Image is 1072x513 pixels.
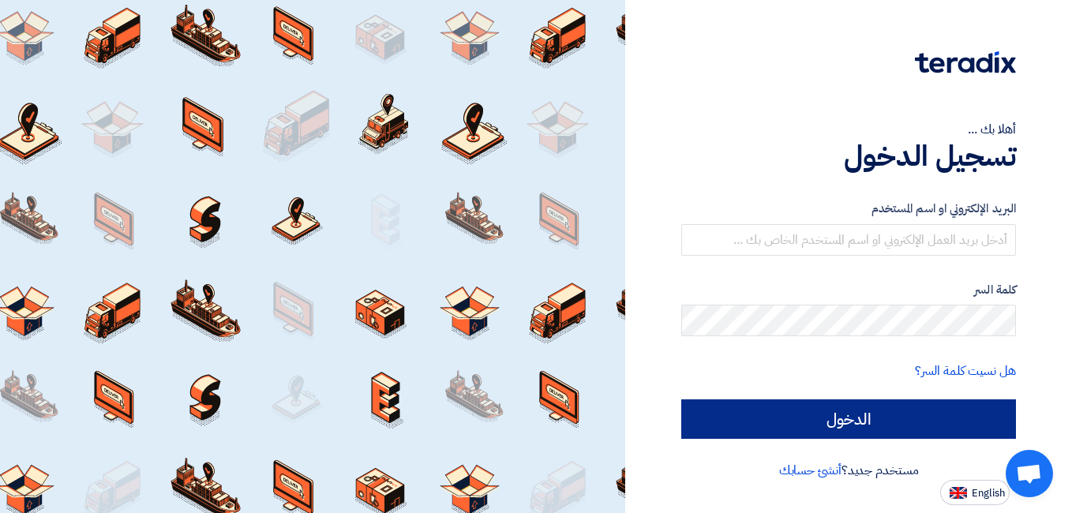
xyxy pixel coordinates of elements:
[1006,450,1053,497] a: Open chat
[681,461,1016,480] div: مستخدم جديد؟
[681,281,1016,299] label: كلمة السر
[915,51,1016,73] img: Teradix logo
[779,461,841,480] a: أنشئ حسابك
[950,487,967,499] img: en-US.png
[681,224,1016,256] input: أدخل بريد العمل الإلكتروني او اسم المستخدم الخاص بك ...
[915,361,1016,380] a: هل نسيت كلمة السر؟
[681,120,1016,139] div: أهلا بك ...
[681,200,1016,218] label: البريد الإلكتروني او اسم المستخدم
[681,139,1016,174] h1: تسجيل الدخول
[681,399,1016,439] input: الدخول
[940,480,1010,505] button: English
[972,488,1005,499] span: English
